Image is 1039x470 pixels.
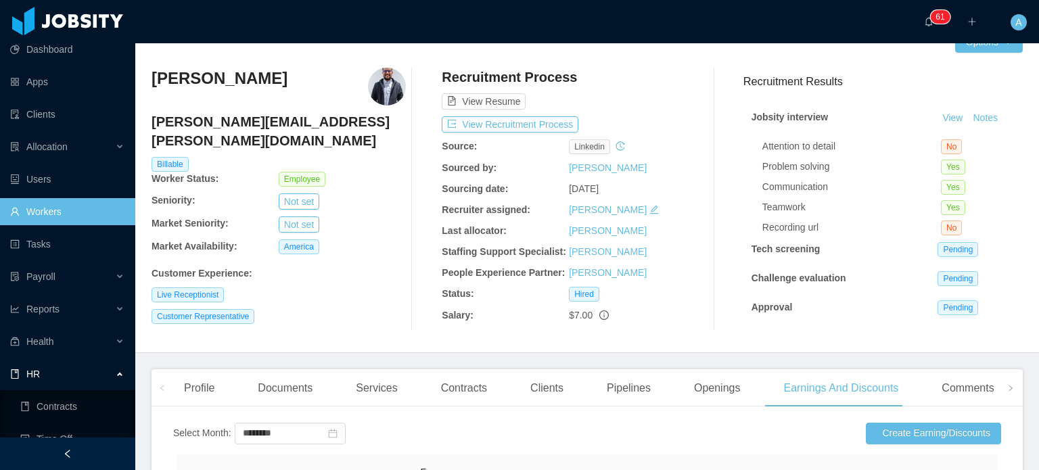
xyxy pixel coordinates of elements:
a: [PERSON_NAME] [569,246,647,257]
span: No [941,139,962,154]
a: icon: profileTasks [10,231,124,258]
div: Comments [931,369,1005,407]
button: icon: exportView Recruitment Process [442,116,578,133]
b: Last allocator: [442,225,507,236]
a: [PERSON_NAME] [569,204,647,215]
button: Notes [967,110,1003,126]
a: icon: userWorkers [10,198,124,225]
b: Market Seniority: [152,218,229,229]
span: HR [26,369,40,379]
span: America [279,239,319,254]
a: icon: bookContracts [20,393,124,420]
span: Allocation [26,141,68,152]
i: icon: file-protect [10,272,20,281]
button: Not set [279,216,319,233]
span: Live Receptionist [152,287,224,302]
i: icon: history [616,141,625,151]
b: Seniority: [152,195,195,206]
span: Reports [26,304,60,314]
b: Sourced by: [442,162,497,173]
h4: [PERSON_NAME][EMAIL_ADDRESS][PERSON_NAME][DOMAIN_NAME] [152,112,406,150]
span: Yes [941,180,965,195]
span: Payroll [26,271,55,282]
i: icon: edit [649,205,659,214]
button: icon: [object Object]Create Earning/Discounts [866,423,1001,444]
h3: [PERSON_NAME] [152,68,287,89]
span: $7.00 [569,310,593,321]
i: icon: calendar [328,429,338,438]
a: icon: exportView Recruitment Process [442,119,578,130]
a: [PERSON_NAME] [569,162,647,173]
strong: Approval [752,302,793,312]
div: Pipelines [596,369,662,407]
div: Select Month: [173,426,231,440]
span: linkedin [569,139,610,154]
strong: Jobsity interview [752,112,829,122]
span: Customer Representative [152,309,254,324]
a: View [938,112,967,123]
img: d741b47b-fd88-463b-88b6-18cac59d3eaa_67bf240d4ab5a-400w.png [368,68,406,105]
div: Recording url [762,220,941,235]
i: icon: medicine-box [10,337,20,346]
b: Worker Status: [152,173,218,184]
div: Earnings And Discounts [772,369,909,407]
b: Recruiter assigned: [442,204,530,215]
span: No [941,220,962,235]
div: Teamwork [762,200,941,214]
div: Services [345,369,408,407]
span: A [1015,14,1021,30]
div: Contracts [430,369,498,407]
span: info-circle [599,310,609,320]
b: Source: [442,141,477,151]
span: Yes [941,160,965,174]
a: [PERSON_NAME] [569,225,647,236]
a: icon: robotUsers [10,166,124,193]
b: Staffing Support Specialist: [442,246,566,257]
p: 6 [936,10,940,24]
span: Employee [279,172,325,187]
strong: Tech screening [752,243,821,254]
b: Status: [442,288,474,299]
b: Market Availability: [152,241,237,252]
strong: Challenge evaluation [752,273,846,283]
button: icon: file-textView Resume [442,93,526,110]
div: Openings [683,369,752,407]
b: Customer Experience : [152,268,252,279]
b: Sourcing date: [442,183,508,194]
span: Yes [941,200,965,215]
div: Profile [173,369,225,407]
span: [DATE] [569,183,599,194]
sup: 61 [930,10,950,24]
span: Hired [569,287,599,302]
button: Not set [279,193,319,210]
div: Attention to detail [762,139,941,154]
i: icon: solution [10,142,20,151]
b: People Experience Partner: [442,267,565,278]
i: icon: left [159,385,166,392]
a: icon: profileTime Off [20,425,124,452]
h3: Recruitment Results [743,73,1023,90]
i: icon: book [10,369,20,379]
span: Pending [938,300,978,315]
span: Health [26,336,53,347]
div: Clients [519,369,574,407]
div: Documents [247,369,323,407]
a: icon: file-textView Resume [442,96,526,107]
a: icon: auditClients [10,101,124,128]
a: icon: pie-chartDashboard [10,36,124,63]
a: icon: appstoreApps [10,68,124,95]
div: Problem solving [762,160,941,174]
div: Communication [762,180,941,194]
p: 1 [940,10,945,24]
b: Salary: [442,310,474,321]
a: [PERSON_NAME] [569,267,647,278]
i: icon: plus [967,17,977,26]
span: Billable [152,157,189,172]
i: icon: right [1007,385,1014,392]
span: Pending [938,271,978,286]
i: icon: line-chart [10,304,20,314]
span: Pending [938,242,978,257]
i: icon: bell [924,17,933,26]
